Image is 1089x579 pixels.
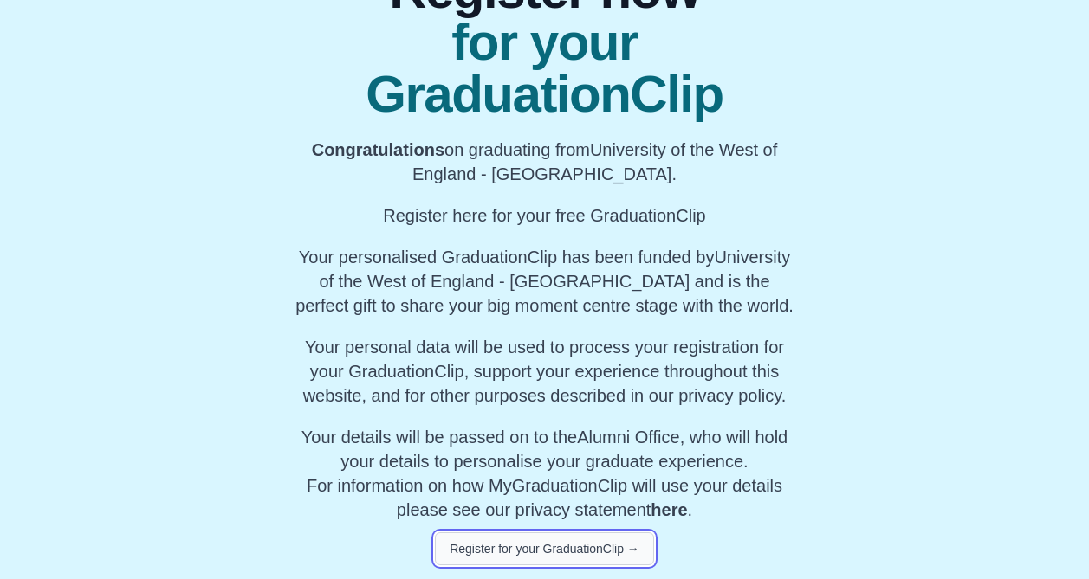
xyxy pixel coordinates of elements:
[651,500,687,519] a: here
[301,428,788,471] span: Your details will be passed on to the , who will hold your details to personalise your graduate e...
[293,335,796,408] p: Your personal data will be used to process your registration for your GraduationClip, support you...
[435,532,654,565] button: Register for your GraduationClip →
[312,140,444,159] b: Congratulations
[293,16,796,120] span: for your GraduationClip
[293,203,796,228] p: Register here for your free GraduationClip
[293,138,796,186] p: on graduating from University of the West of England - [GEOGRAPHIC_DATA].
[301,428,788,519] span: For information on how MyGraduationClip will use your details please see our privacy statement .
[293,245,796,318] p: Your personalised GraduationClip has been funded by University of the West of England - [GEOGRAPH...
[577,428,680,447] span: Alumni Office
